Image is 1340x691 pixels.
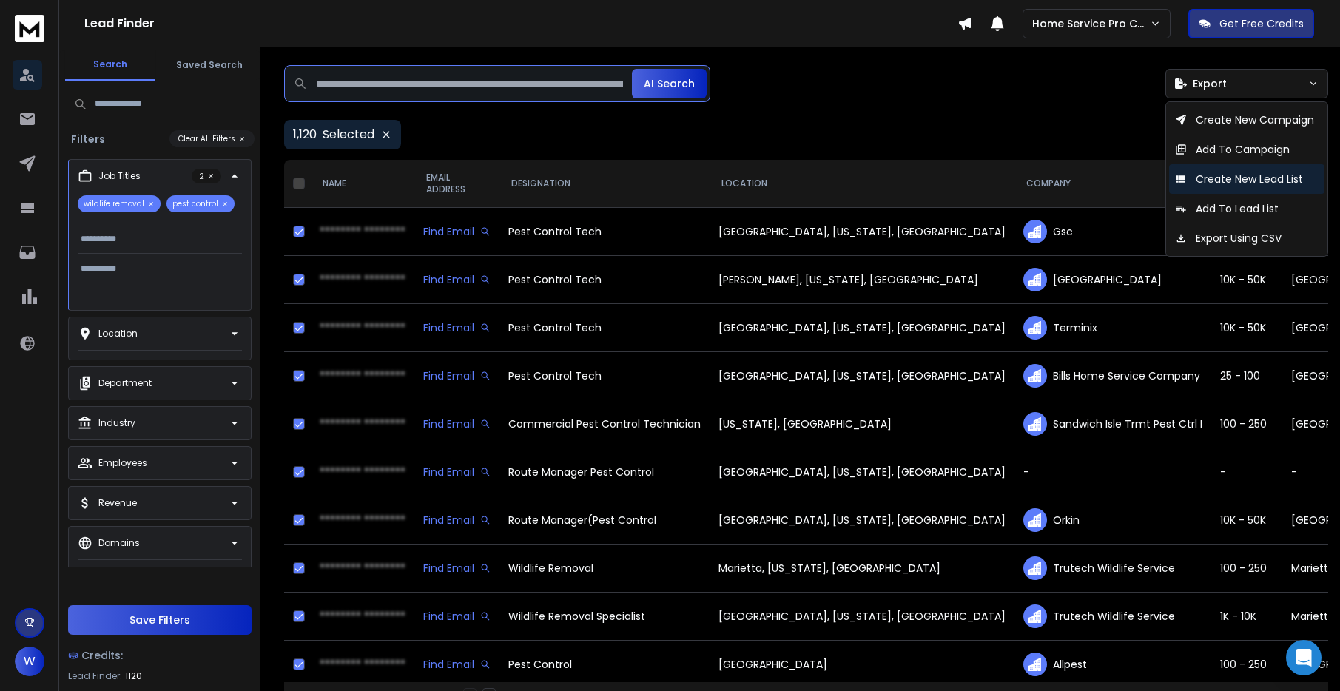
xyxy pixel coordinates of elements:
p: pest control [166,195,235,212]
th: COMPANY [1014,160,1211,208]
td: 10K - 50K [1211,256,1282,304]
p: Industry [98,417,135,429]
td: [GEOGRAPHIC_DATA], [US_STATE], [GEOGRAPHIC_DATA] [710,496,1014,545]
th: LOCATION [710,160,1014,208]
td: Pest Control Tech [499,304,710,352]
td: [GEOGRAPHIC_DATA], [US_STATE], [GEOGRAPHIC_DATA] [710,448,1014,496]
div: Gsc [1023,220,1202,243]
p: Home Service Pro Copilot Ai [1032,16,1150,31]
div: Find Email [423,513,491,527]
th: DESIGNATION [499,160,710,208]
td: [GEOGRAPHIC_DATA], [US_STATE], [GEOGRAPHIC_DATA] [710,593,1014,641]
div: Find Email [423,272,491,287]
td: Route Manager(Pest Control [499,496,710,545]
td: - [1014,448,1211,496]
span: Export [1193,76,1227,91]
td: 100 - 250 [1211,400,1282,448]
div: Find Email [423,417,491,431]
td: Wildlife Removal Specialist [499,593,710,641]
td: - [1211,448,1282,496]
p: Create New Lead List [1193,169,1306,189]
div: Find Email [423,465,491,479]
div: Open Intercom Messenger [1286,640,1322,675]
div: Find Email [423,368,491,383]
th: NAME [311,160,414,208]
span: 1120 [125,670,142,682]
p: Get Free Credits [1219,16,1304,31]
p: Employees [98,457,147,469]
div: [GEOGRAPHIC_DATA] [1023,268,1202,291]
td: 25 - 100 [1211,352,1282,400]
td: Commercial Pest Control Technician [499,400,710,448]
div: Allpest [1023,653,1202,676]
button: W [15,647,44,676]
button: AI Search [632,69,707,98]
p: Revenue [98,497,137,509]
div: Orkin [1023,508,1202,532]
td: Wildlife Removal [499,545,710,593]
button: Get Free Credits [1188,9,1314,38]
p: Department [98,377,152,389]
td: 100 - 250 [1211,545,1282,593]
td: [GEOGRAPHIC_DATA] [710,641,1014,689]
p: Export Using CSV [1193,228,1285,249]
p: Domains [98,537,140,549]
td: [US_STATE], [GEOGRAPHIC_DATA] [710,400,1014,448]
td: 100 - 250 [1211,641,1282,689]
div: Find Email [423,224,491,239]
h1: Lead Finder [84,15,957,33]
div: Find Email [423,657,491,672]
p: Add To Campaign [1193,139,1293,160]
button: Clear All Filters [169,130,255,147]
td: [GEOGRAPHIC_DATA], [US_STATE], [GEOGRAPHIC_DATA] [710,352,1014,400]
td: [PERSON_NAME], [US_STATE], [GEOGRAPHIC_DATA] [710,256,1014,304]
h3: Filters [65,132,111,146]
td: 10K - 50K [1211,304,1282,352]
p: Selected [323,126,374,144]
button: Search [65,50,155,81]
p: Add To Lead List [1193,198,1282,219]
p: Create New Campaign [1193,109,1317,130]
td: [GEOGRAPHIC_DATA], [US_STATE], [GEOGRAPHIC_DATA] [710,208,1014,256]
div: Find Email [423,609,491,624]
td: Pest Control Tech [499,352,710,400]
td: Pest Control [499,641,710,689]
button: Saved Search [164,50,255,80]
td: [GEOGRAPHIC_DATA], [US_STATE], [GEOGRAPHIC_DATA] [710,304,1014,352]
td: 10K - 50K [1211,496,1282,545]
p: Lead Finder: [68,670,122,682]
td: Marietta, [US_STATE], [GEOGRAPHIC_DATA] [710,545,1014,593]
span: 1,120 [293,126,317,144]
td: 1K - 10K [1211,593,1282,641]
div: Find Email [423,561,491,576]
a: Credits: [68,641,252,670]
p: 2 [192,169,221,183]
span: Credits: [81,648,123,663]
div: Bills Home Service Company [1023,364,1202,388]
div: Find Email [423,320,491,335]
p: Location [98,328,138,340]
p: Job Titles [98,170,141,182]
td: Pest Control Tech [499,208,710,256]
p: wildlife removal [78,195,161,212]
div: Terminix [1023,316,1202,340]
div: Trutech Wildlife Service [1023,556,1202,580]
td: Pest Control Tech [499,256,710,304]
img: logo [15,15,44,42]
div: Sandwich Isle Trmt Pest Ctrl I [1023,412,1202,436]
th: EMAIL ADDRESS [414,160,499,208]
button: Save Filters [68,605,252,635]
td: Route Manager Pest Control [499,448,710,496]
div: Trutech Wildlife Service [1023,604,1202,628]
